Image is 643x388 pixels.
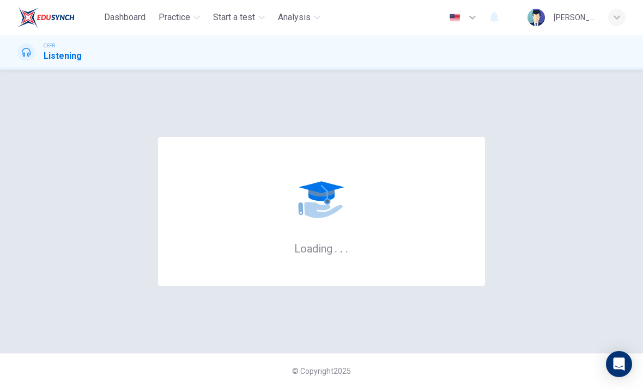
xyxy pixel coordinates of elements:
[448,14,462,22] img: en
[606,351,632,377] div: Open Intercom Messenger
[17,7,75,28] img: EduSynch logo
[154,8,204,27] button: Practice
[339,238,343,256] h6: .
[159,11,190,24] span: Practice
[100,8,150,27] button: Dashboard
[292,367,351,375] span: © Copyright 2025
[209,8,269,27] button: Start a test
[527,9,545,26] img: Profile picture
[334,238,338,256] h6: .
[278,11,311,24] span: Analysis
[554,11,595,24] div: [PERSON_NAME]
[17,7,100,28] a: EduSynch logo
[345,238,349,256] h6: .
[104,11,145,24] span: Dashboard
[44,42,55,50] span: CEFR
[274,8,325,27] button: Analysis
[44,50,82,63] h1: Listening
[213,11,255,24] span: Start a test
[294,241,349,255] h6: Loading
